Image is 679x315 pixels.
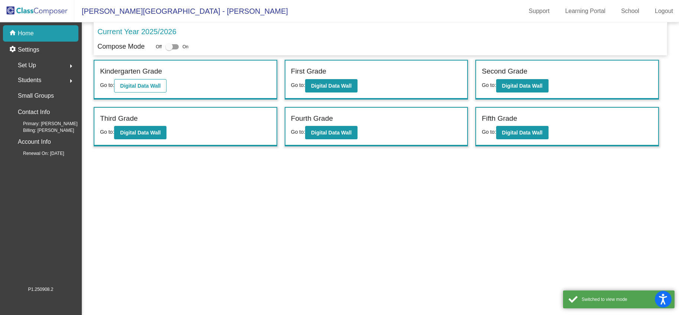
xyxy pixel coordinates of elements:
button: Digital Data Wall [114,126,166,139]
span: Set Up [18,60,36,71]
p: Current Year 2025/2026 [97,26,176,37]
a: Support [523,5,556,17]
p: Small Groups [18,91,54,101]
label: Second Grade [482,66,527,77]
span: Students [18,75,41,85]
button: Digital Data Wall [305,126,358,139]
span: Go to: [291,82,305,88]
p: Compose Mode [97,42,145,52]
button: Digital Data Wall [305,79,358,92]
span: Go to: [482,82,496,88]
span: On [182,43,188,50]
p: Account Info [18,137,51,147]
p: Contact Info [18,107,50,117]
label: Fifth Grade [482,113,517,124]
span: Off [156,43,162,50]
span: Go to: [100,82,114,88]
a: School [615,5,645,17]
p: Settings [18,45,39,54]
b: Digital Data Wall [502,130,543,136]
span: Billing: [PERSON_NAME] [11,127,74,134]
label: Kindergarten Grade [100,66,162,77]
div: Switched to view mode [582,296,669,303]
b: Digital Data Wall [502,83,543,89]
span: Primary: [PERSON_NAME] [11,120,78,127]
label: Third Grade [100,113,138,124]
mat-icon: arrow_right [67,62,75,71]
button: Digital Data Wall [496,79,549,92]
label: Fourth Grade [291,113,333,124]
p: Home [18,29,34,38]
span: Go to: [291,129,305,135]
button: Digital Data Wall [114,79,166,92]
button: Digital Data Wall [496,126,549,139]
b: Digital Data Wall [311,130,352,136]
mat-icon: home [9,29,18,38]
mat-icon: settings [9,45,18,54]
a: Learning Portal [559,5,612,17]
a: Logout [649,5,679,17]
label: First Grade [291,66,326,77]
span: Go to: [482,129,496,135]
span: Renewal On: [DATE] [11,150,64,157]
span: Go to: [100,129,114,135]
b: Digital Data Wall [311,83,352,89]
mat-icon: arrow_right [67,77,75,85]
b: Digital Data Wall [120,130,161,136]
b: Digital Data Wall [120,83,161,89]
span: [PERSON_NAME][GEOGRAPHIC_DATA] - [PERSON_NAME] [74,5,288,17]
